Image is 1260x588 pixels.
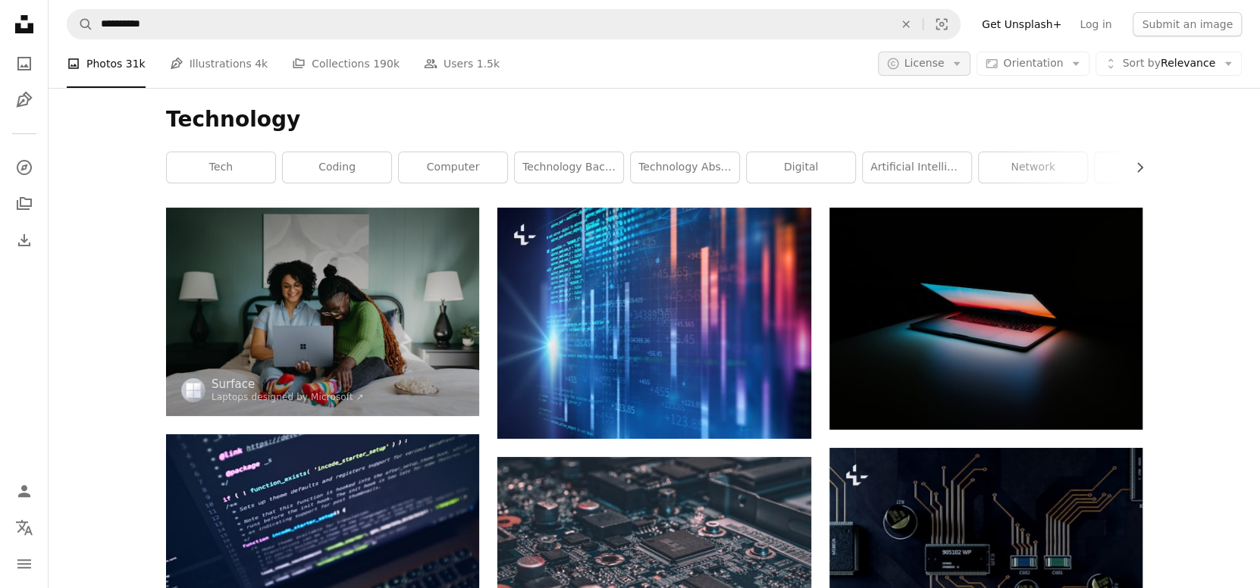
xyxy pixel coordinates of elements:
span: Relevance [1122,56,1215,71]
button: Search Unsplash [67,10,93,39]
span: Sort by [1122,57,1160,69]
img: a woman sitting on a bed using a laptop [166,208,479,416]
a: Log in [1070,12,1121,36]
a: network [979,152,1087,183]
a: computer [399,152,507,183]
span: License [904,57,945,69]
img: digital code number abstract background, represent coding technology and programming languages. [497,208,810,439]
a: Surface [212,377,364,392]
a: Users 1.5k [424,39,500,88]
a: gray and black laptop computer on surface [829,311,1142,325]
a: Download History [9,225,39,255]
a: tech [167,152,275,183]
a: Photos [9,48,39,79]
button: Menu [9,549,39,579]
button: Clear [889,10,923,39]
button: Submit an image [1133,12,1242,36]
span: 190k [373,55,400,72]
span: 1.5k [477,55,500,72]
a: data [1095,152,1203,183]
button: License [878,52,971,76]
a: digital [747,152,855,183]
a: Log in / Sign up [9,476,39,506]
a: Get Unsplash+ [973,12,1070,36]
button: Orientation [976,52,1089,76]
a: a woman sitting on a bed using a laptop [166,305,479,318]
button: Language [9,512,39,543]
a: macro photography of black circuit board [497,554,810,568]
a: turned on gray laptop computer [166,531,479,545]
a: artificial intelligence [863,152,971,183]
span: Orientation [1003,57,1063,69]
a: technology abstract [631,152,739,183]
h1: Technology [166,106,1142,133]
button: Sort byRelevance [1095,52,1242,76]
a: Collections [9,189,39,219]
a: Collections 190k [292,39,400,88]
a: Laptops designed by Microsoft ↗ [212,392,364,402]
a: digital code number abstract background, represent coding technology and programming languages. [497,316,810,330]
span: 4k [255,55,268,72]
img: gray and black laptop computer on surface [829,208,1142,430]
a: Illustrations 4k [170,39,268,88]
img: Go to Surface's profile [181,378,205,402]
button: Visual search [923,10,960,39]
a: Home — Unsplash [9,9,39,42]
a: technology background [515,152,623,183]
form: Find visuals sitewide [67,9,961,39]
a: Explore [9,152,39,183]
a: coding [283,152,391,183]
button: scroll list to the right [1126,152,1142,183]
a: Illustrations [9,85,39,115]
